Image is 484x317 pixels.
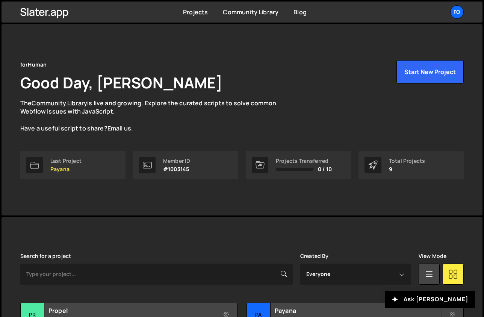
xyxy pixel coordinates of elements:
[163,158,190,164] div: Member ID
[419,253,446,259] label: View Mode
[223,8,278,16] a: Community Library
[32,99,87,107] a: Community Library
[20,264,293,285] input: Type your project...
[50,158,82,164] div: Last Project
[396,60,464,83] button: Start New Project
[183,8,208,16] a: Projects
[293,8,307,16] a: Blog
[163,166,190,172] p: #1003145
[50,166,82,172] p: Payana
[389,166,425,172] p: 9
[300,253,329,259] label: Created By
[20,99,291,133] p: The is live and growing. Explore the curated scripts to solve common Webflow issues with JavaScri...
[385,291,475,308] button: Ask [PERSON_NAME]
[107,124,131,132] a: Email us
[276,158,332,164] div: Projects Transferred
[20,151,126,179] a: Last Project Payana
[20,60,47,69] div: forHuman
[389,158,425,164] div: Total Projects
[20,72,222,93] h1: Good Day, [PERSON_NAME]
[318,166,332,172] span: 0 / 10
[275,306,441,315] h2: Payana
[450,5,464,19] a: fo
[20,253,71,259] label: Search for a project
[48,306,215,315] h2: Propel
